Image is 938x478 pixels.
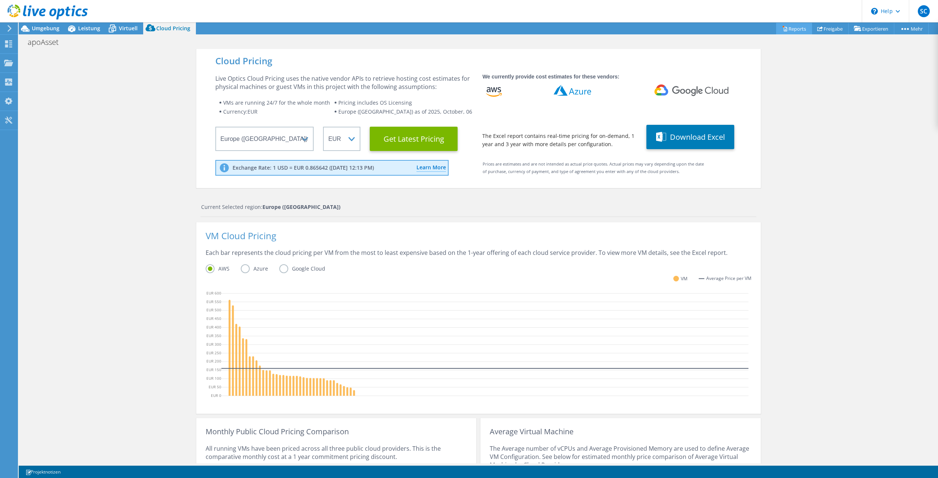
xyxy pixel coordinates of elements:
span: Virtuell [119,25,138,32]
span: Cloud Pricing [156,25,190,32]
h1: apoAsset [24,38,70,46]
strong: Europe ([GEOGRAPHIC_DATA]) [262,203,341,210]
div: Current Selected region: [201,203,756,211]
label: AWS [206,264,241,273]
span: Currency: EUR [223,108,258,115]
text: EUR 200 [206,358,221,364]
a: Mehr [894,23,929,34]
text: EUR 300 [206,342,221,347]
text: EUR 250 [206,350,221,355]
text: EUR 350 [206,333,221,338]
div: Each bar represents the cloud pricing per VM from the most to least expensive based on the 1-year... [206,249,751,264]
text: EUR 0 [211,393,221,398]
span: Leistung [78,25,100,32]
a: Freigabe [812,23,849,34]
div: Cloud Pricing [215,57,742,65]
div: Live Optics Cloud Pricing uses the native vendor APIs to retrieve hosting cost estimates for phys... [215,74,473,91]
a: Projektnotizen [20,467,66,477]
button: Download Excel [646,125,734,149]
div: Prices are estimates and are not intended as actual price quotes. Actual prices may vary dependin... [470,160,707,181]
text: EUR 450 [206,316,221,321]
div: VM Cloud Pricing [206,232,751,249]
text: EUR 500 [206,307,221,312]
text: EUR 100 [206,376,221,381]
a: Reports [776,23,812,34]
span: Pricing includes OS Licensing [338,99,412,106]
text: EUR 600 [206,290,221,296]
text: EUR 400 [206,324,221,330]
button: Get Latest Pricing [370,127,458,151]
text: EUR 150 [206,367,221,372]
span: VM [681,274,688,283]
label: Google Cloud [279,264,336,273]
a: Exportieren [848,23,894,34]
text: EUR 550 [206,299,221,304]
span: Average Price per VM [706,274,751,283]
div: Average Virtual Machine [490,428,751,436]
text: EUR 50 [209,384,221,389]
a: Learn More [416,164,446,172]
div: Monthly Public Cloud Pricing Comparison [206,428,467,436]
label: Azure [241,264,279,273]
span: Europe ([GEOGRAPHIC_DATA]) as of 2025, October, 06 [338,108,472,115]
div: The Excel report contains real-time pricing for on-demand, 1 year and 3 year with more details pe... [482,132,637,148]
p: Exchange Rate: 1 USD = EUR 0.865642 ([DATE] 12:13 PM) [233,164,374,171]
span: VMs are running 24/7 for the whole month [223,99,330,106]
span: SC [918,5,930,17]
span: Umgebung [32,25,59,32]
svg: \n [871,8,878,15]
strong: We currently provide cost estimates for these vendors: [482,74,619,80]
